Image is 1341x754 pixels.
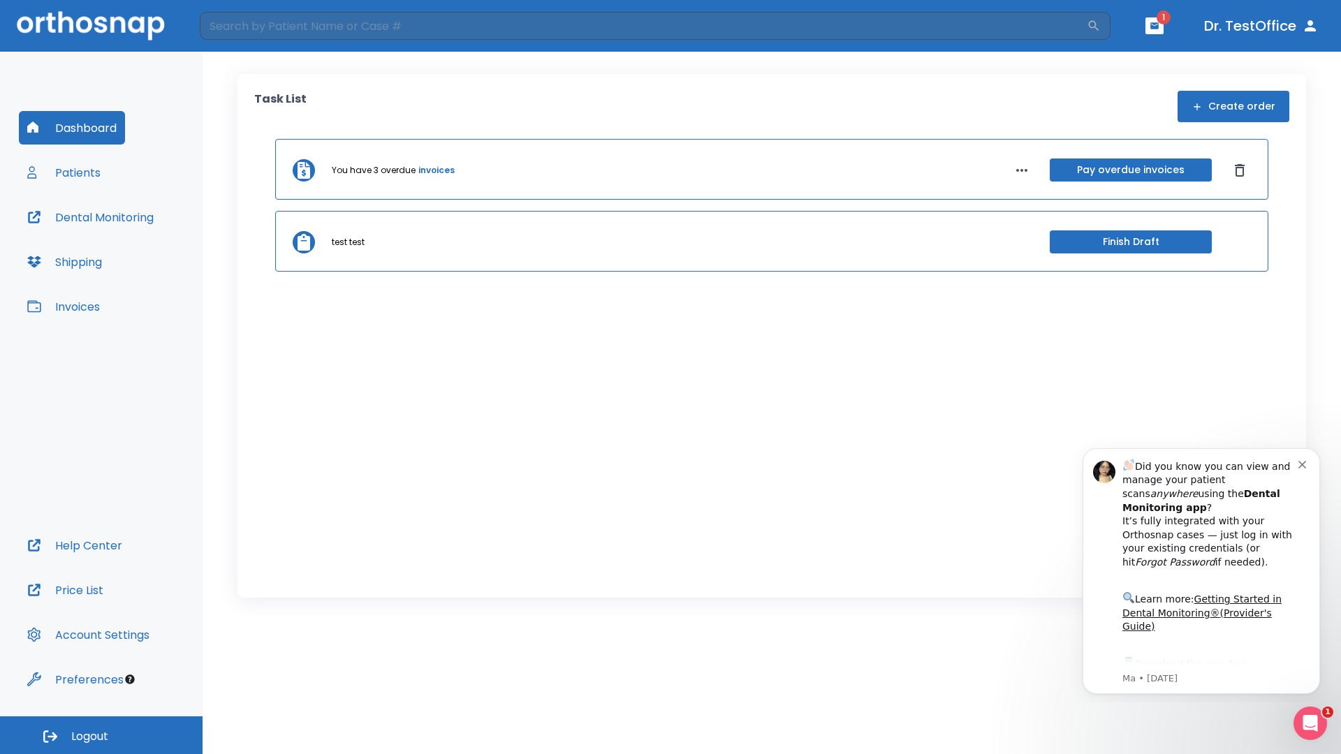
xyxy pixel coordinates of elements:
[418,164,455,177] a: invoices
[124,673,136,686] div: Tooltip anchor
[61,223,185,248] a: App Store
[19,200,162,234] button: Dental Monitoring
[19,528,131,562] button: Help Center
[19,573,112,607] button: Price List
[254,91,307,122] p: Task List
[332,236,365,249] p: test test
[332,164,416,177] p: You have 3 overdue
[1294,707,1327,740] iframe: Intercom live chat
[19,663,132,696] button: Preferences
[1157,10,1171,24] span: 1
[61,237,237,249] p: Message from Ma, sent 5w ago
[19,245,110,279] button: Shipping
[1322,707,1333,718] span: 1
[1199,13,1324,38] button: Dr. TestOffice
[1229,159,1251,182] button: Dismiss
[19,156,109,189] button: Patients
[1050,230,1212,253] button: Finish Draft
[19,111,125,145] button: Dashboard
[1178,91,1289,122] button: Create order
[71,729,108,744] span: Logout
[19,290,108,323] button: Invoices
[1062,436,1341,702] iframe: Intercom notifications message
[17,11,165,40] img: Orthosnap
[1050,158,1212,182] button: Pay overdue invoices
[237,22,248,33] button: Dismiss notification
[200,12,1087,40] input: Search by Patient Name or Case #
[19,618,158,651] button: Account Settings
[61,219,237,290] div: Download the app: | ​ Let us know if you need help getting started!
